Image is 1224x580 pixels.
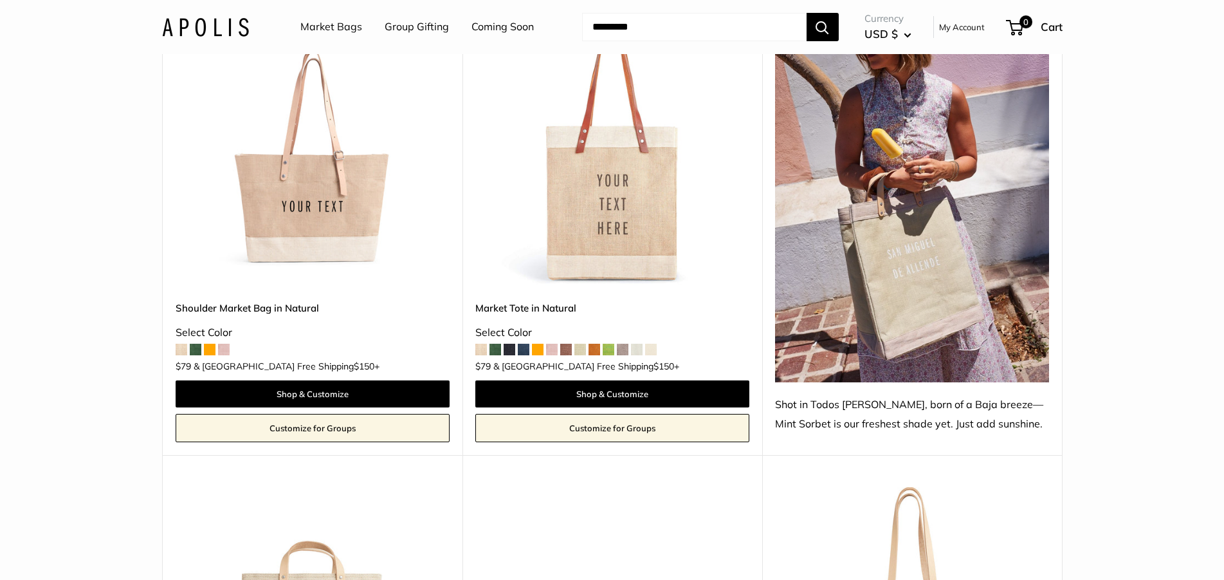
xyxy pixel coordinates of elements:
[176,323,450,342] div: Select Color
[1019,15,1032,28] span: 0
[176,380,450,407] a: Shop & Customize
[1041,20,1063,33] span: Cart
[176,360,191,372] span: $79
[176,301,450,315] a: Shoulder Market Bag in Natural
[475,14,749,288] a: description_Make it yours with custom printed text.description_The Original Market bag in its 4 n...
[582,13,807,41] input: Search...
[493,362,679,371] span: & [GEOGRAPHIC_DATA] Free Shipping +
[176,14,450,288] img: Shoulder Market Bag in Natural
[939,19,985,35] a: My Account
[300,17,362,37] a: Market Bags
[176,414,450,442] a: Customize for Groups
[475,323,749,342] div: Select Color
[1007,17,1063,37] a: 0 Cart
[807,13,839,41] button: Search
[176,14,450,288] a: Shoulder Market Bag in NaturalShoulder Market Bag in Natural
[162,17,249,36] img: Apolis
[864,27,898,41] span: USD $
[775,14,1049,382] img: Shot in Todos Santos, born of a Baja breeze—Mint Sorbet is our freshest shade yet. Just add sunsh...
[194,362,379,371] span: & [GEOGRAPHIC_DATA] Free Shipping +
[653,360,674,372] span: $150
[475,14,749,288] img: description_Make it yours with custom printed text.
[475,380,749,407] a: Shop & Customize
[475,360,491,372] span: $79
[775,395,1049,434] div: Shot in Todos [PERSON_NAME], born of a Baja breeze—Mint Sorbet is our freshest shade yet. Just ad...
[864,24,911,44] button: USD $
[354,360,374,372] span: $150
[385,17,449,37] a: Group Gifting
[475,301,749,315] a: Market Tote in Natural
[471,17,534,37] a: Coming Soon
[475,414,749,442] a: Customize for Groups
[10,531,138,570] iframe: Sign Up via Text for Offers
[864,10,911,28] span: Currency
